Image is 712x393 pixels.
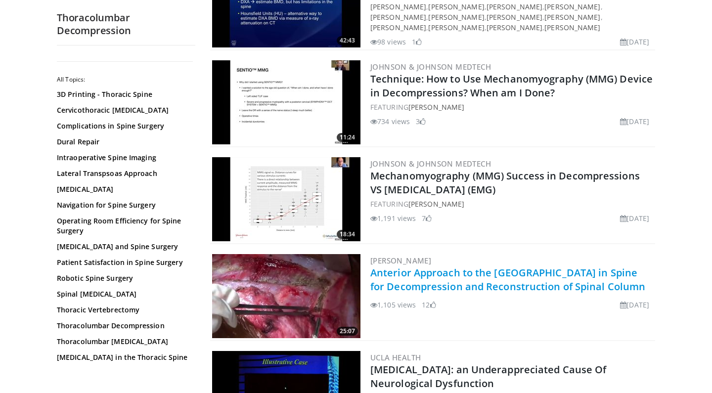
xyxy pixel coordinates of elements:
span: 25:07 [337,327,358,336]
a: [PERSON_NAME] [487,12,542,22]
h2: All Topics: [57,76,193,84]
a: Spinal [MEDICAL_DATA] [57,289,190,299]
a: Navigation for Spine Surgery [57,200,190,210]
li: 1,191 views [370,213,416,223]
span: 11:24 [337,133,358,142]
a: Technique: How to Use Mechanomyography (MMG) Device in Decompressions? When am I Done? [370,72,653,99]
img: 44ba9214-7f98-42ad-83eb-0011a4d2deb5.300x170_q85_crop-smart_upscale.jpg [212,157,360,241]
a: [MEDICAL_DATA] and Spine Surgery [57,242,190,252]
li: 12 [422,300,436,310]
a: [PERSON_NAME] [428,2,484,11]
a: Patient Satisfaction in Spine Surgery [57,258,190,267]
a: [PERSON_NAME] [487,2,542,11]
a: [PERSON_NAME] [428,23,484,32]
div: FEATURING [370,199,653,209]
a: [MEDICAL_DATA] in the Thoracic Spine [57,352,190,362]
div: FEATURING [370,102,653,112]
a: UCLA Health [370,352,421,362]
a: Anterior Approach to the [GEOGRAPHIC_DATA] in Spine for Decompression and Reconstruction of Spina... [370,266,645,293]
a: 18:34 [212,157,360,241]
li: [DATE] [620,213,649,223]
h2: Thoracolumbar Decompression [57,11,195,37]
a: 11:24 [212,60,360,144]
a: Cervicothoracic [MEDICAL_DATA] [57,105,190,115]
span: 42:43 [337,36,358,45]
a: Johnson & Johnson MedTech [370,62,491,72]
li: [DATE] [620,300,649,310]
a: [PERSON_NAME] [428,12,484,22]
a: Thoracolumbar [MEDICAL_DATA] [57,337,190,347]
a: Complications in Spine Surgery [57,121,190,131]
a: Dural Repair [57,137,190,147]
img: e14a7e9c-7b7e-4541-bbcc-63e42d9d2fd8.300x170_q85_crop-smart_upscale.jpg [212,60,360,144]
a: Thoracic Vertebrectomy [57,305,190,315]
span: 18:34 [337,230,358,239]
a: Thoracolumbar Decompression [57,321,190,331]
a: [MEDICAL_DATA]: an Underappreciated Cause Of Neurological Dysfunction [370,363,606,390]
a: [PERSON_NAME] [370,2,426,11]
img: 6322f979-4ebb-4de6-a979-3e0b2ae8f123.300x170_q85_crop-smart_upscale.jpg [212,254,360,338]
a: Lateral Transpsoas Approach [57,169,190,178]
li: [DATE] [620,37,649,47]
li: 98 views [370,37,406,47]
a: Robotic Spine Surgery [57,273,190,283]
a: [PERSON_NAME] [544,12,600,22]
a: [PERSON_NAME] [544,2,600,11]
a: Operating Room Efficiency for Spine Surgery [57,216,190,236]
a: [PERSON_NAME] [408,199,464,209]
a: 25:07 [212,254,360,338]
a: [PERSON_NAME] [370,256,431,265]
li: 1,105 views [370,300,416,310]
a: [PERSON_NAME] [487,23,542,32]
a: [PERSON_NAME] [408,102,464,112]
li: 1 [412,37,422,47]
a: 3D Printing - Thoracic Spine [57,89,190,99]
li: 7 [422,213,432,223]
a: [PERSON_NAME] [544,23,600,32]
li: [DATE] [620,116,649,127]
a: [PERSON_NAME] [370,12,426,22]
li: 3 [416,116,426,127]
a: Mechanomyography (MMG) Success in Decompressions VS [MEDICAL_DATA] (EMG) [370,169,640,196]
a: [MEDICAL_DATA] [57,184,190,194]
a: Johnson & Johnson MedTech [370,159,491,169]
a: [PERSON_NAME] [370,23,426,32]
a: Intraoperative Spine Imaging [57,153,190,163]
li: 734 views [370,116,410,127]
